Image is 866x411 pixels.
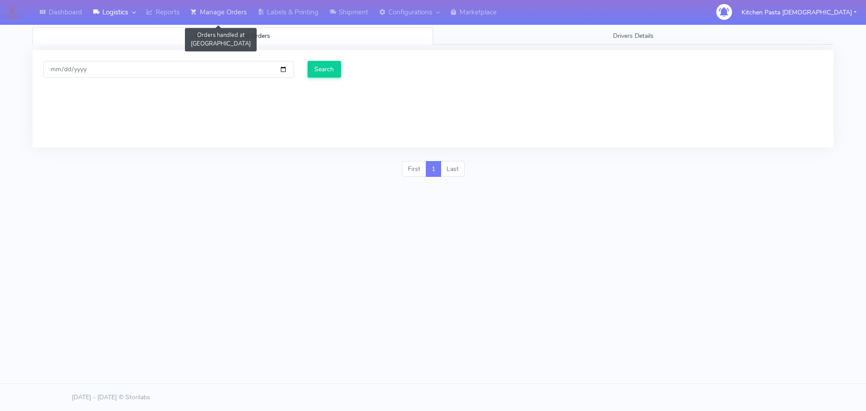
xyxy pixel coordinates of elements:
span: Postal Mismatched Orders [195,32,270,40]
input: Search [308,61,341,78]
ul: Tabs [32,27,834,45]
a: 1 [426,161,441,177]
button: Kitchen Pasta [DEMOGRAPHIC_DATA] [735,3,863,22]
span: Drivers Details [613,32,654,40]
